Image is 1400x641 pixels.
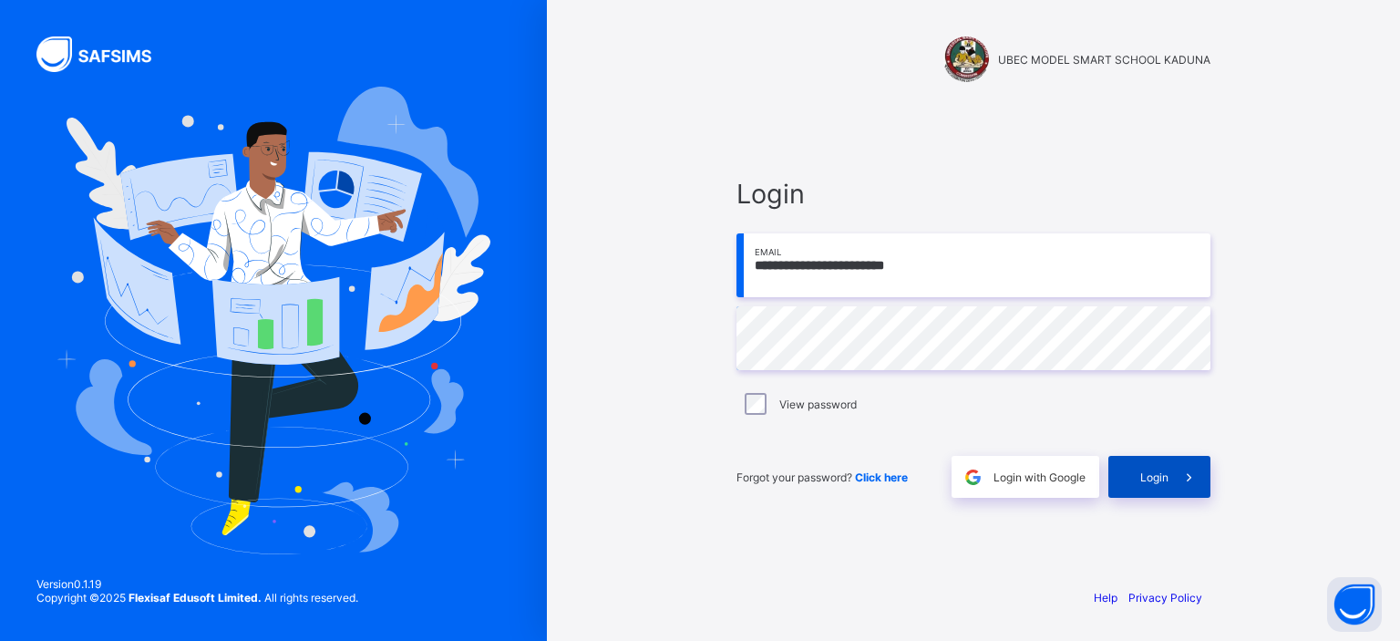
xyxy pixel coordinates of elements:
[1094,591,1117,605] a: Help
[779,398,857,411] label: View password
[855,470,908,484] a: Click here
[998,53,1210,67] span: UBEC MODEL SMART SCHOOL KADUNA
[36,36,173,72] img: SAFSIMS Logo
[36,591,358,605] span: Copyright © 2025 All rights reserved.
[129,591,262,605] strong: Flexisaf Edusoft Limited.
[993,470,1086,484] span: Login with Google
[36,577,358,591] span: Version 0.1.19
[736,470,908,484] span: Forgot your password?
[1128,591,1202,605] a: Privacy Policy
[1327,577,1382,632] button: Open asap
[736,178,1210,210] span: Login
[57,87,490,553] img: Hero Image
[1140,470,1168,484] span: Login
[962,467,983,488] img: google.396cfc9801f0270233282035f929180a.svg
